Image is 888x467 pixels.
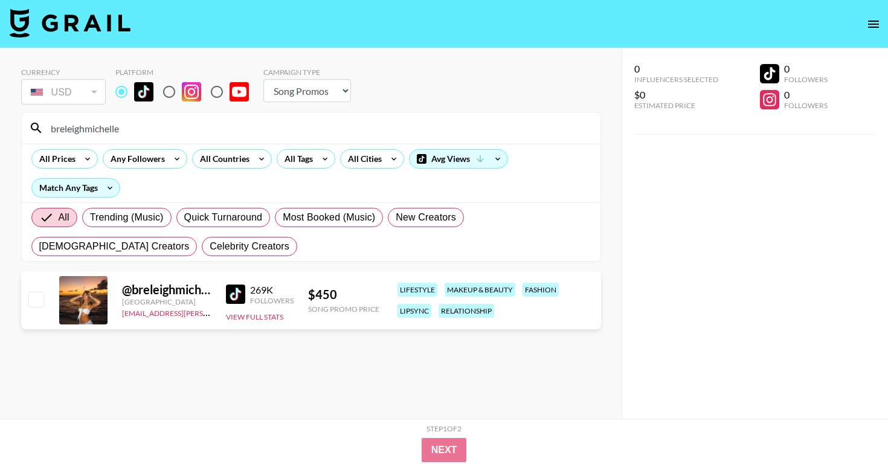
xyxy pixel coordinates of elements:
div: Currency [21,68,106,77]
div: Campaign Type [263,68,351,77]
button: Next [422,438,467,462]
div: All Prices [32,150,78,168]
div: All Cities [341,150,384,168]
div: Match Any Tags [32,179,120,197]
div: 0 [784,89,828,101]
div: relationship [439,304,494,318]
div: 0 [634,63,718,75]
div: $ 450 [308,287,379,302]
div: @ breleighmichelle [122,282,211,297]
div: Avg Views [410,150,507,168]
div: Influencers Selected [634,75,718,84]
span: Most Booked (Music) [283,210,375,225]
button: View Full Stats [226,312,283,321]
span: New Creators [396,210,456,225]
div: Followers [250,296,294,305]
a: [EMAIL_ADDRESS][PERSON_NAME][DOMAIN_NAME] [122,306,301,318]
div: Song Promo Price [308,304,379,314]
img: TikTok [226,285,245,304]
span: [DEMOGRAPHIC_DATA] Creators [39,239,190,254]
div: Followers [784,101,828,110]
div: USD [24,82,103,103]
div: lipsync [397,304,431,318]
span: Quick Turnaround [184,210,263,225]
div: Platform [115,68,259,77]
div: All Tags [277,150,315,168]
div: Currency is locked to USD [21,77,106,107]
img: Instagram [182,82,201,101]
div: Estimated Price [634,101,718,110]
button: open drawer [861,12,886,36]
span: Celebrity Creators [210,239,289,254]
div: Any Followers [103,150,167,168]
div: 0 [784,63,828,75]
img: Grail Talent [10,8,130,37]
input: Search by User Name [43,118,593,138]
img: TikTok [134,82,153,101]
div: 269K [250,284,294,296]
img: YouTube [230,82,249,101]
div: Followers [784,75,828,84]
span: Trending (Music) [90,210,164,225]
div: $0 [634,89,718,101]
div: All Countries [193,150,252,168]
div: makeup & beauty [445,283,515,297]
div: fashion [523,283,559,297]
div: lifestyle [397,283,437,297]
span: All [59,210,69,225]
div: Step 1 of 2 [426,424,462,433]
div: [GEOGRAPHIC_DATA] [122,297,211,306]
